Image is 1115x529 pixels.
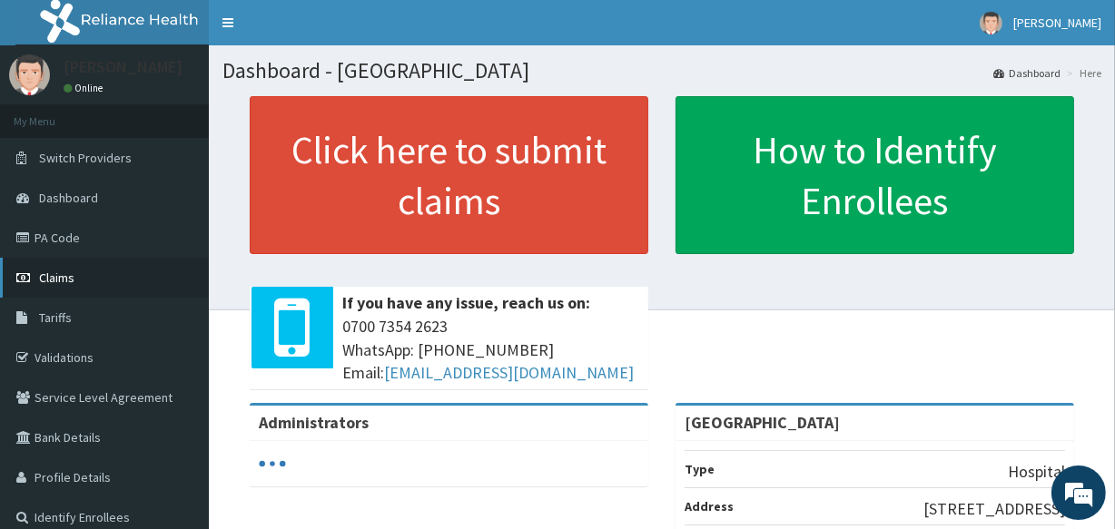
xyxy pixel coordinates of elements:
span: Dashboard [39,190,98,206]
b: Address [685,498,734,514]
p: [STREET_ADDRESS] [923,497,1065,521]
strong: [GEOGRAPHIC_DATA] [685,412,840,433]
a: Click here to submit claims [250,96,648,254]
span: Claims [39,269,74,286]
a: Online [64,82,107,94]
a: How to Identify Enrollees [676,96,1074,254]
span: [PERSON_NAME] [1013,15,1101,31]
a: [EMAIL_ADDRESS][DOMAIN_NAME] [384,362,634,383]
span: 0700 7354 2623 WhatsApp: [PHONE_NUMBER] Email: [342,315,639,385]
img: User Image [980,12,1002,34]
h1: Dashboard - [GEOGRAPHIC_DATA] [222,59,1101,83]
span: Tariffs [39,309,72,326]
img: User Image [9,54,50,95]
a: Dashboard [993,65,1061,81]
b: Type [685,461,715,477]
b: If you have any issue, reach us on: [342,292,590,313]
p: [PERSON_NAME] [64,59,183,75]
svg: audio-loading [259,450,286,477]
span: Switch Providers [39,150,132,166]
li: Here [1062,65,1101,81]
b: Administrators [259,412,369,433]
p: Hospital [1008,460,1065,484]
